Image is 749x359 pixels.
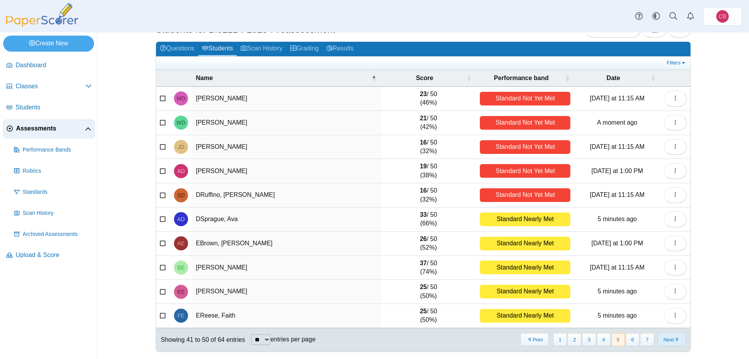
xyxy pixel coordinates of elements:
[196,75,213,81] span: Name
[176,120,185,125] span: William DMehling
[381,159,476,183] td: / 50 (38%)
[270,336,316,343] label: entries per page
[651,70,655,86] span: Date : Activate to sort
[597,333,611,346] button: 4
[3,3,81,27] img: PaperScorer
[192,304,381,328] td: EReese, Faith
[607,75,620,81] span: Date
[420,139,427,146] b: 16
[3,120,95,138] a: Assessments
[553,333,567,346] button: 1
[582,333,596,346] button: 3
[716,10,729,23] span: Canisius Biology
[16,124,85,133] span: Assessments
[590,143,644,150] time: Aug 26, 2025 at 11:15 AM
[11,141,95,159] a: Performance Bands
[11,162,95,180] a: Rubrics
[480,213,570,226] div: Standard Nearly Met
[381,280,476,304] td: / 50 (50%)
[719,14,726,19] span: Canisius Biology
[703,7,742,26] a: Canisius Biology
[598,288,637,295] time: Aug 28, 2025 at 10:55 AM
[192,183,381,207] td: DRuffino, [PERSON_NAME]
[177,241,185,246] span: Alma EBrown
[192,159,381,183] td: [PERSON_NAME]
[467,70,471,86] span: Score : Activate to sort
[192,256,381,280] td: [PERSON_NAME]
[11,204,95,223] a: Scan History
[381,232,476,256] td: / 50 (52%)
[480,92,570,105] div: Standard Not Yet Met
[3,21,81,28] a: PaperScorer
[420,284,427,290] b: 25
[480,285,570,298] div: Standard Nearly Met
[177,144,184,150] span: Jess DNaugle
[192,232,381,256] td: EBrown, [PERSON_NAME]
[682,8,699,25] a: Alerts
[156,328,245,352] div: Showing 41 to 50 of 64 entries
[192,111,381,135] td: [PERSON_NAME]
[480,188,570,202] div: Standard Not Yet Met
[23,167,92,175] span: Rubrics
[192,280,381,304] td: [PERSON_NAME]
[372,70,376,86] span: Name : Activate to invert sorting
[591,240,643,246] time: Aug 26, 2025 at 1:00 PM
[16,82,85,91] span: Classes
[598,216,637,222] time: Aug 28, 2025 at 10:55 AM
[381,111,476,135] td: / 50 (42%)
[420,211,427,218] b: 33
[593,26,633,33] span: Add student
[177,96,185,101] span: Mackenzie DMaxhimer
[494,75,548,81] span: Performance band
[192,207,381,232] td: DSprague, Ava
[480,309,570,323] div: Standard Nearly Met
[381,304,476,328] td: / 50 (50%)
[420,163,427,170] b: 19
[420,260,427,266] b: 37
[3,77,95,96] a: Classes
[381,87,476,111] td: / 50 (46%)
[480,116,570,130] div: Standard Not Yet Met
[416,75,433,81] span: Score
[23,146,92,154] span: Performance Bands
[480,237,570,250] div: Standard Nearly Met
[237,42,286,56] a: Scan History
[597,119,637,126] time: Aug 28, 2025 at 11:00 AM
[16,61,92,70] span: Dashboard
[23,230,92,238] span: Archived Assessments
[23,188,92,196] span: Standards
[665,59,689,67] a: Filters
[420,236,427,242] b: 26
[480,140,570,154] div: Standard Not Yet Met
[611,333,625,346] button: 5
[640,333,654,346] button: 7
[11,225,95,244] a: Archived Assessments
[323,42,357,56] a: Results
[598,312,637,319] time: Aug 28, 2025 at 10:55 AM
[590,264,644,271] time: Aug 26, 2025 at 11:15 AM
[3,36,94,51] a: Create New
[192,135,381,159] td: [PERSON_NAME]
[381,256,476,280] td: / 50 (74%)
[420,187,427,194] b: 16
[16,251,92,259] span: Upload & Score
[381,135,476,159] td: / 50 (32%)
[286,42,323,56] a: Grading
[177,265,185,270] span: Bailey EClarke
[626,333,639,346] button: 6
[420,91,427,97] b: 23
[520,333,686,346] nav: pagination
[658,333,686,346] button: Next
[420,308,427,314] b: 25
[192,87,381,111] td: [PERSON_NAME]
[198,42,237,56] a: Students
[590,191,644,198] time: Aug 26, 2025 at 11:15 AM
[590,95,644,102] time: Aug 26, 2025 at 11:15 AM
[565,70,570,86] span: Performance band : Activate to sort
[3,98,95,117] a: Students
[23,209,92,217] span: Scan History
[3,246,95,265] a: Upload & Score
[420,115,427,121] b: 21
[177,313,185,318] span: Faith EReese
[381,183,476,207] td: / 50 (32%)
